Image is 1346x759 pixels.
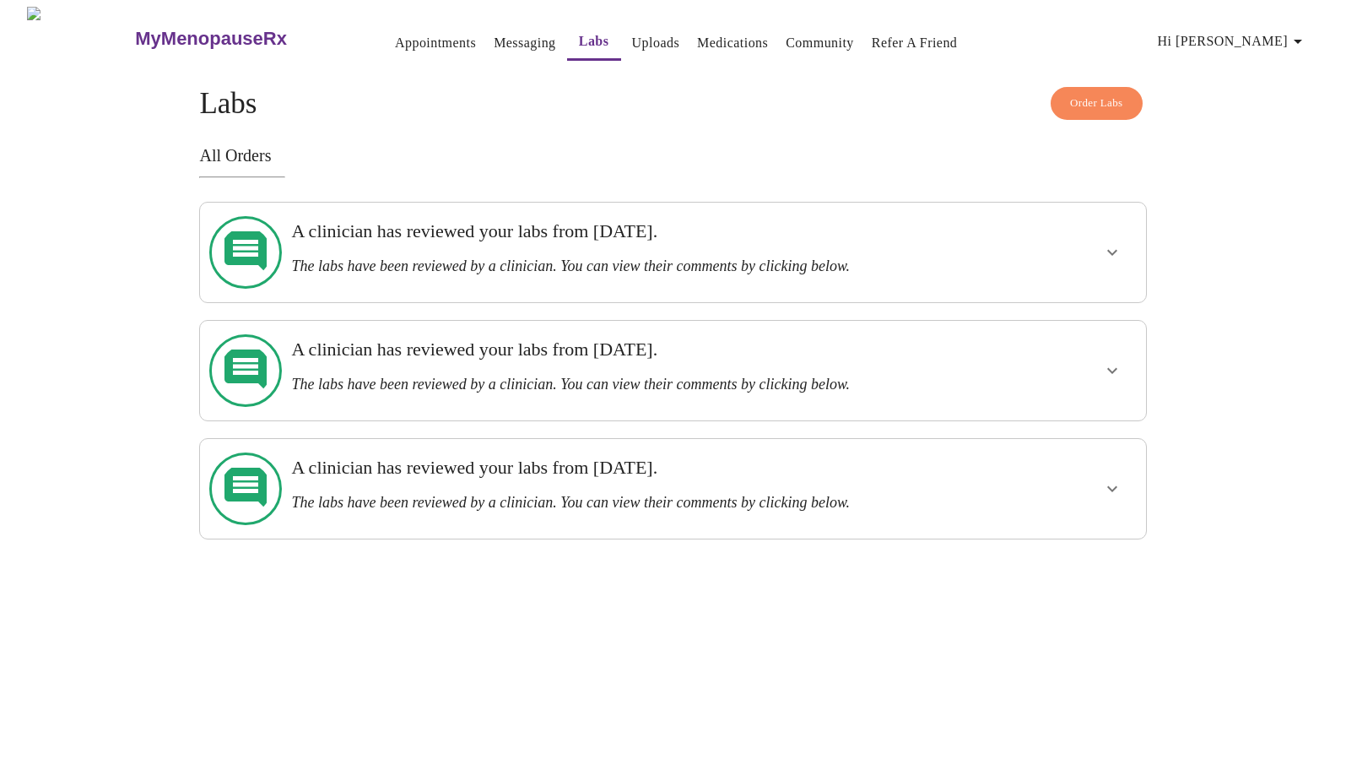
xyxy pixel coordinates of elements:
[1070,94,1123,113] span: Order Labs
[1092,469,1132,509] button: show more
[199,87,1146,121] h4: Labs
[1092,232,1132,273] button: show more
[872,31,958,55] a: Refer a Friend
[291,494,963,512] h3: The labs have been reviewed by a clinician. You can view their comments by clicking below.
[291,220,963,242] h3: A clinician has reviewed your labs from [DATE].
[291,457,963,479] h3: A clinician has reviewed your labs from [DATE].
[690,26,775,60] button: Medications
[199,146,1146,165] h3: All Orders
[779,26,861,60] button: Community
[133,9,354,68] a: MyMenopauseRx
[1051,87,1143,120] button: Order Labs
[567,24,621,61] button: Labs
[487,26,562,60] button: Messaging
[1158,30,1308,53] span: Hi [PERSON_NAME]
[579,30,609,53] a: Labs
[135,28,287,50] h3: MyMenopauseRx
[388,26,483,60] button: Appointments
[1092,350,1132,391] button: show more
[786,31,854,55] a: Community
[395,31,476,55] a: Appointments
[291,258,963,275] h3: The labs have been reviewed by a clinician. You can view their comments by clicking below.
[291,339,963,361] h3: A clinician has reviewed your labs from [DATE].
[291,376,963,393] h3: The labs have been reviewed by a clinician. You can view their comments by clicking below.
[697,31,768,55] a: Medications
[1151,24,1315,58] button: Hi [PERSON_NAME]
[865,26,965,60] button: Refer a Friend
[625,26,687,60] button: Uploads
[632,31,680,55] a: Uploads
[494,31,555,55] a: Messaging
[27,7,133,70] img: MyMenopauseRx Logo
